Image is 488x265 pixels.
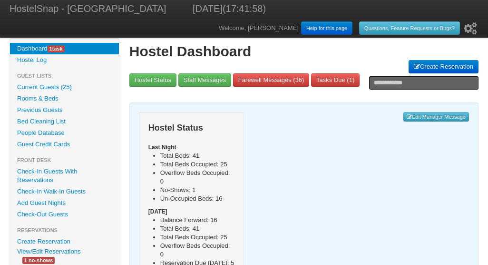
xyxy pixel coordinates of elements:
a: Hostel Log [10,54,119,66]
a: 1 no-shows [15,255,62,265]
a: Guest Credit Cards [10,139,119,150]
a: Check-Out Guests [10,209,119,220]
a: Previous Guests [10,104,119,116]
span: 1 no-shows [22,257,55,264]
a: Edit Manager Message [403,112,469,122]
a: Staff Messages [178,73,231,87]
i: Setup Wizard [464,22,477,35]
li: Overflow Beds Occupied: 0 [160,169,235,186]
div: Welcome, [PERSON_NAME] [219,19,478,38]
a: Add Guest Nights [10,197,119,209]
li: Reservations [10,224,119,236]
h3: Hostel Status [148,122,235,134]
span: 36 [295,76,302,83]
li: Balance Forward: 16 [160,216,235,224]
span: 1 [49,46,52,51]
a: Create Reservation [10,236,119,247]
a: Bed Cleaning List [10,116,119,127]
a: People Database [10,127,119,139]
li: Total Beds Occupied: 25 [160,160,235,169]
li: Un-Occupied Beds: 16 [160,194,235,203]
h5: [DATE] [148,207,235,216]
a: Tasks Due (1) [311,73,360,87]
a: Questions, Feature Requests or Bugs? [359,21,460,35]
a: Farewell Messages (36) [233,73,310,87]
li: Overflow Beds Occupied: 0 [160,242,235,259]
li: No-Shows: 1 [160,186,235,194]
span: task [48,45,65,52]
a: Check-In Walk-In Guests [10,186,119,197]
span: (17:41:58) [223,3,266,14]
a: Hostel Status [129,73,176,87]
h5: Last Night [148,143,235,152]
li: Total Beds: 41 [160,224,235,233]
li: Guest Lists [10,70,119,82]
a: Current Guests (25) [10,82,119,93]
li: Total Beds: 41 [160,152,235,160]
span: 1 [349,76,352,83]
li: Total Beds Occupied: 25 [160,233,235,242]
a: Help for this page [301,21,352,35]
a: Dashboard1task [10,43,119,54]
a: Check-In Guests With Reservations [10,166,119,186]
h1: Hostel Dashboard [129,43,478,60]
li: Front Desk [10,154,119,166]
a: View/Edit Reservations [10,246,88,256]
a: Create Reservation [409,60,478,73]
a: Rooms & Beds [10,93,119,104]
